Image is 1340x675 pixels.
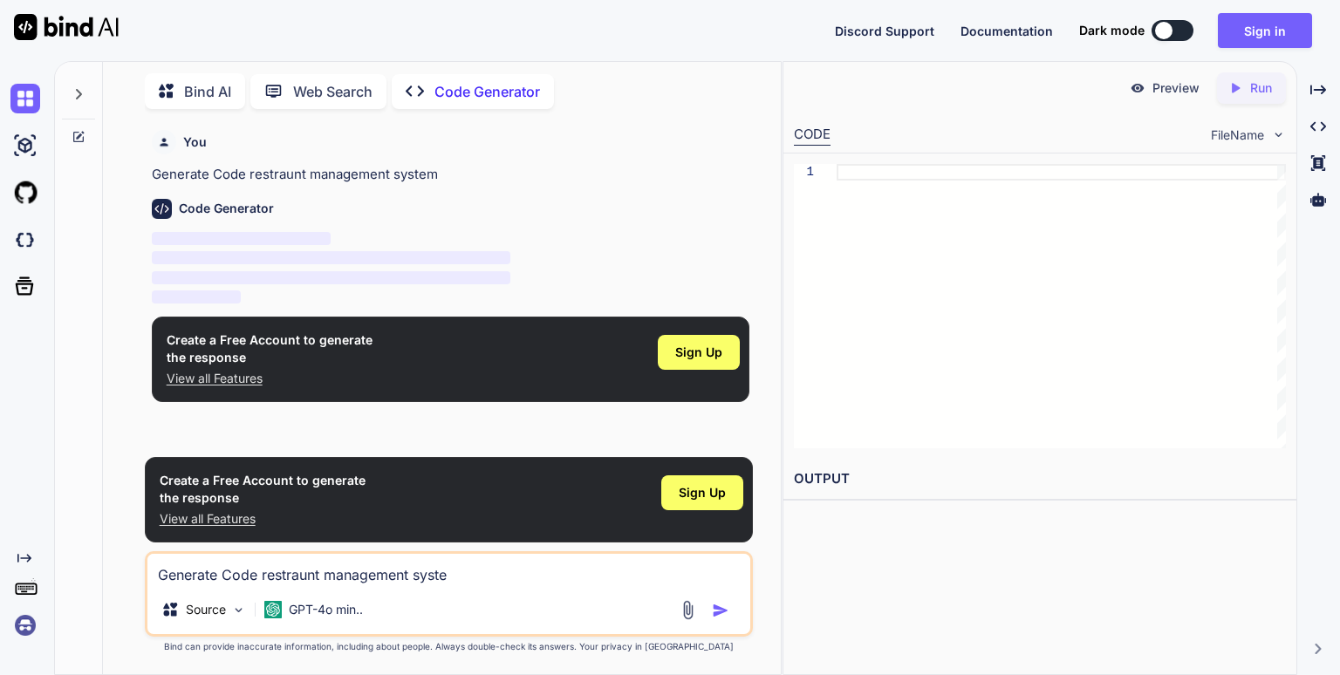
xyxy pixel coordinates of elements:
[264,601,282,618] img: GPT-4o mini
[835,22,934,40] button: Discord Support
[10,84,40,113] img: chat
[167,370,373,387] p: View all Features
[679,484,726,501] span: Sign Up
[152,290,242,303] span: ‌
[1250,79,1272,97] p: Run
[231,603,246,617] img: Pick Models
[1211,126,1264,144] span: FileName
[179,200,274,217] h6: Code Generator
[167,331,373,366] h1: Create a Free Account to generate the response
[1152,79,1200,97] p: Preview
[152,232,332,245] span: ‌
[1130,80,1145,96] img: preview
[835,24,934,38] span: Discord Support
[160,510,366,528] p: View all Features
[147,554,750,585] textarea: Generate Code restraunt management syste
[675,344,722,361] span: Sign Up
[10,225,40,255] img: darkCloudIdeIcon
[712,602,729,619] img: icon
[434,81,540,102] p: Code Generator
[14,14,119,40] img: Bind AI
[152,165,749,185] p: Generate Code restraunt management system
[10,610,40,640] img: signin
[1218,13,1312,48] button: Sign in
[160,472,366,507] h1: Create a Free Account to generate the response
[783,459,1296,500] h2: OUTPUT
[145,640,753,653] p: Bind can provide inaccurate information, including about people. Always double-check its answers....
[961,24,1053,38] span: Documentation
[289,601,363,618] p: GPT-4o min..
[678,600,698,620] img: attachment
[794,164,814,181] div: 1
[152,271,510,284] span: ‌
[152,251,510,264] span: ‌
[293,81,373,102] p: Web Search
[184,81,231,102] p: Bind AI
[186,601,226,618] p: Source
[10,131,40,160] img: ai-studio
[10,178,40,208] img: githubLight
[961,22,1053,40] button: Documentation
[183,133,207,151] h6: You
[1079,22,1145,39] span: Dark mode
[1271,127,1286,142] img: chevron down
[794,125,831,146] div: CODE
